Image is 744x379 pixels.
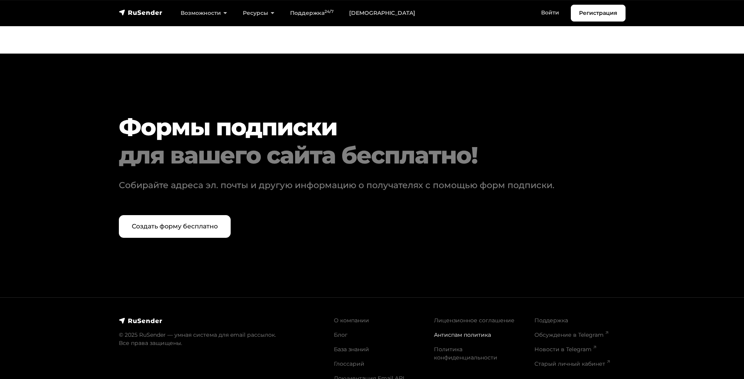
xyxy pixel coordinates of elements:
[533,5,567,21] a: Войти
[534,317,568,324] a: Поддержка
[341,5,423,21] a: [DEMOGRAPHIC_DATA]
[434,317,515,324] a: Лицензионное соглашение
[119,9,163,16] img: RuSender
[119,215,231,238] a: Создать форму бесплатно
[571,5,626,22] a: Регистрация
[334,346,369,353] a: База знаний
[434,331,491,338] a: Антиспам политика
[173,5,235,21] a: Возможности
[119,113,583,169] h2: Формы подписки
[119,179,562,192] p: Собирайте адреса эл. почты и другую информацию о получателях с помощью форм подписки.
[119,331,324,347] p: © 2025 RuSender — умная система для email рассылок. Все права защищены.
[334,317,369,324] a: О компании
[534,346,596,353] a: Новости в Telegram
[334,331,348,338] a: Блог
[434,346,497,361] a: Политика конфиденциальности
[534,360,610,367] a: Старый личный кабинет
[282,5,341,21] a: Поддержка24/7
[119,317,163,325] img: RuSender
[119,141,583,169] div: для вашего сайта бесплатно!
[334,360,364,367] a: Глоссарий
[534,331,608,338] a: Обсуждение в Telegram
[324,9,333,14] sup: 24/7
[235,5,282,21] a: Ресурсы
